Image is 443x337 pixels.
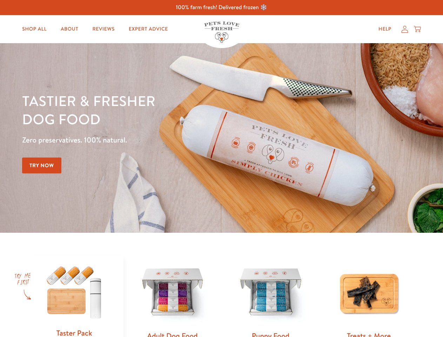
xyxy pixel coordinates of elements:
a: Help [373,22,397,36]
p: Zero preservatives. 100% natural. [22,134,288,146]
a: Reviews [87,22,120,36]
a: Try Now [22,158,61,173]
a: Shop All [16,22,52,36]
img: Pets Love Fresh [204,21,239,43]
a: Expert Advice [123,22,174,36]
h1: Tastier & fresher dog food [22,92,288,128]
a: About [55,22,84,36]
